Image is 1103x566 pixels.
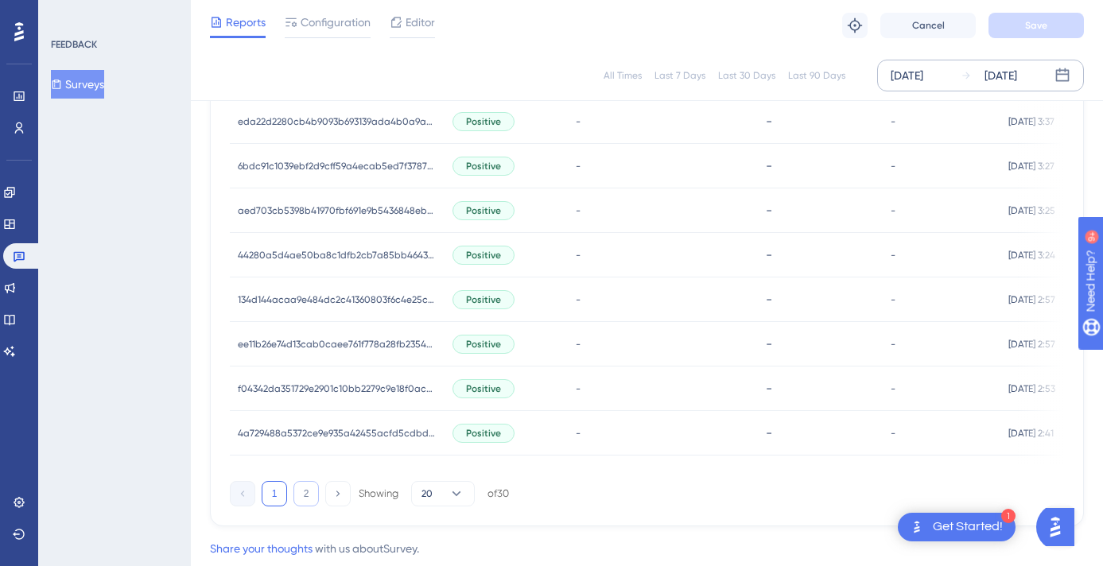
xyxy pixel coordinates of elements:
[301,13,371,32] span: Configuration
[487,487,509,501] div: of 30
[406,13,435,32] span: Editor
[466,249,501,262] span: Positive
[238,115,437,128] span: eda22d2280cb4b9093b693139ada4b0a9a9a3c573bf146c00fb5d75b67096360
[1001,509,1016,523] div: 1
[226,13,266,32] span: Reports
[912,19,945,32] span: Cancel
[985,66,1017,85] div: [DATE]
[238,204,437,217] span: aed703cb5398b41970fbf691e9b5436848ebb91b3e3c52af7edeaeecc1737bcb
[1025,19,1047,32] span: Save
[766,158,875,173] div: -
[891,249,895,262] span: -
[51,70,104,99] button: Surveys
[766,336,875,351] div: -
[718,69,775,82] div: Last 30 Days
[891,160,895,173] span: -
[466,160,501,173] span: Positive
[210,539,419,558] div: with us about Survey .
[210,542,313,555] a: Share your thoughts
[766,292,875,307] div: -
[576,249,581,262] span: -
[293,481,319,506] button: 2
[576,204,581,217] span: -
[988,13,1084,38] button: Save
[238,249,437,262] span: 44280a5d4ae50ba8c1dfb2cb7a85bb46435689adc387ed2f6aec4b01f69498b6
[576,382,581,395] span: -
[880,13,976,38] button: Cancel
[262,481,287,506] button: 1
[1008,204,1055,217] span: [DATE] 3:25
[891,382,895,395] span: -
[238,382,437,395] span: f04342da351729e2901c10bb2279c9e18f0ac721653ffc0aea91c3d57d0d09c8
[238,427,437,440] span: 4a729488a5372ce9e935a42455acfd5cdbddf6b28cfc19de7330c9a88e9a901b
[766,425,875,440] div: -
[576,427,581,440] span: -
[788,69,845,82] div: Last 90 Days
[238,338,437,351] span: ee11b26e74d13cab0caee761f778a28fb23542d080d2770ce9574ddcb3a93ba8
[1008,382,1055,395] span: [DATE] 2:53
[238,160,437,173] span: 6bdc91c1039ebf2d9cff59a4ecab5ed7f3787c8df1fcc75efb013483a67b4ad2
[37,4,99,23] span: Need Help?
[238,293,437,306] span: 134d144acaa9e484dc2c41360803f6c4e25caa4b1eae2acdeec98cfdd9cf5f24
[576,338,581,351] span: -
[1008,338,1055,351] span: [DATE] 2:57
[466,293,501,306] span: Positive
[891,204,895,217] span: -
[466,204,501,217] span: Positive
[466,115,501,128] span: Positive
[108,8,118,21] div: 9+
[766,247,875,262] div: -
[766,203,875,218] div: -
[576,160,581,173] span: -
[891,115,895,128] span: -
[766,114,875,129] div: -
[891,427,895,440] span: -
[1008,115,1054,128] span: [DATE] 3:37
[1036,503,1084,551] iframe: UserGuiding AI Assistant Launcher
[466,427,501,440] span: Positive
[421,487,433,500] span: 20
[411,481,475,506] button: 20
[1008,427,1054,440] span: [DATE] 2:41
[1008,160,1054,173] span: [DATE] 3:27
[576,293,581,306] span: -
[891,66,923,85] div: [DATE]
[466,382,501,395] span: Positive
[1008,293,1055,306] span: [DATE] 2:57
[576,115,581,128] span: -
[891,338,895,351] span: -
[907,518,926,537] img: launcher-image-alternative-text
[654,69,705,82] div: Last 7 Days
[898,513,1016,541] div: Open Get Started! checklist, remaining modules: 1
[933,518,1003,536] div: Get Started!
[51,38,97,51] div: FEEDBACK
[359,487,398,501] div: Showing
[1008,249,1055,262] span: [DATE] 3:24
[604,69,642,82] div: All Times
[766,381,875,396] div: -
[891,293,895,306] span: -
[466,338,501,351] span: Positive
